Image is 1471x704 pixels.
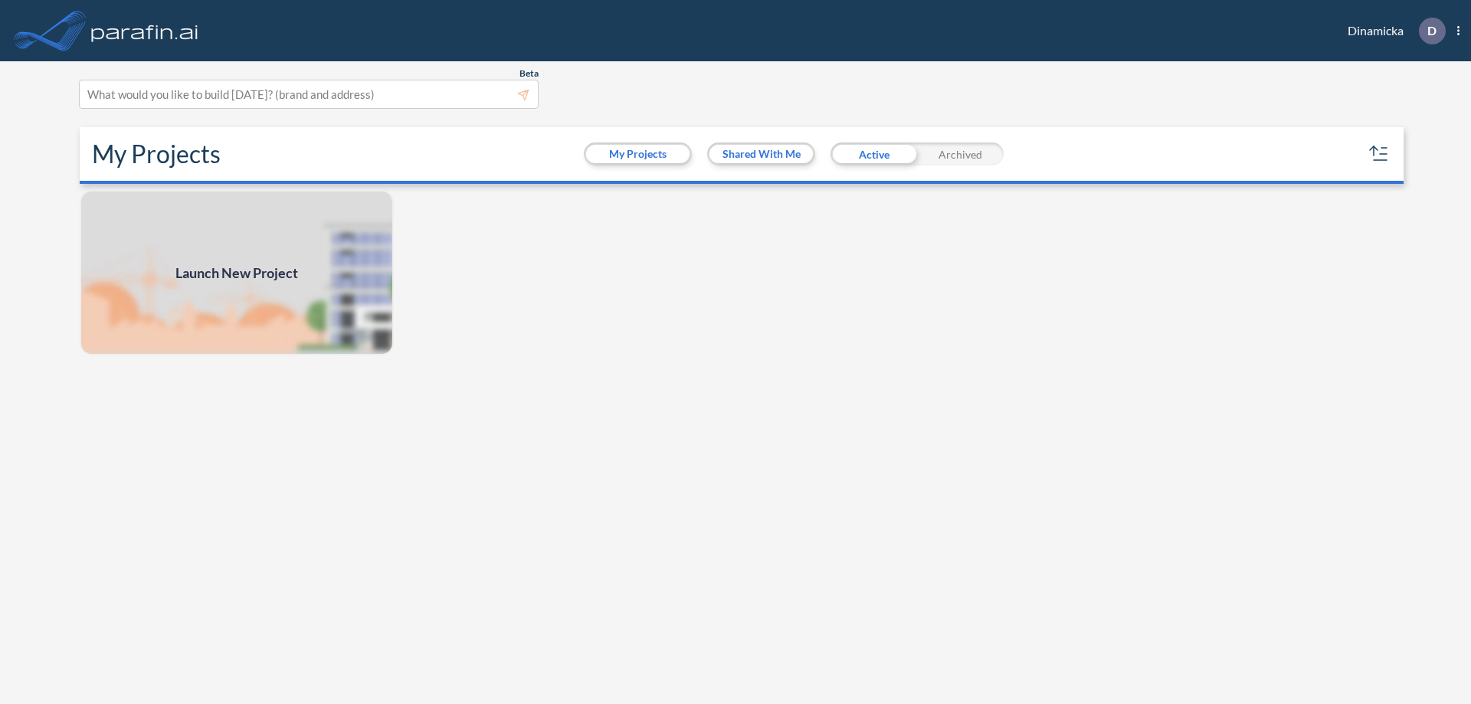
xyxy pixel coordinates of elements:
[709,145,813,163] button: Shared With Me
[92,139,221,169] h2: My Projects
[88,15,201,46] img: logo
[519,67,539,80] span: Beta
[80,190,394,355] img: add
[1367,142,1391,166] button: sort
[80,190,394,355] a: Launch New Project
[1325,18,1460,44] div: Dinamicka
[917,142,1004,165] div: Archived
[175,263,298,283] span: Launch New Project
[831,142,917,165] div: Active
[1427,24,1437,38] p: D
[586,145,690,163] button: My Projects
